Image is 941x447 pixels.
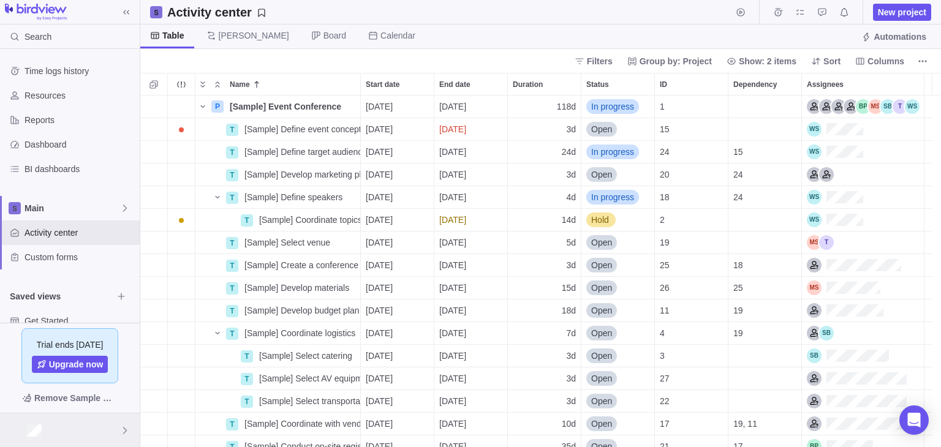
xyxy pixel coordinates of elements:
[434,96,508,118] div: End date
[508,299,581,322] div: Duration
[195,118,361,141] div: Name
[226,146,238,159] div: T
[728,141,802,163] div: Dependency
[728,96,802,118] div: Dependency
[434,390,508,413] div: End date
[195,367,361,390] div: Name
[168,345,195,367] div: Trouble indication
[581,254,655,277] div: Status
[241,396,253,408] div: T
[195,96,361,118] div: Name
[366,123,393,135] span: [DATE]
[508,141,581,163] div: Duration
[566,191,576,203] span: 4d
[508,186,581,209] div: Duration
[655,163,728,186] div: 20
[145,76,162,93] span: Selection mode
[733,78,777,91] span: Dependency
[195,277,361,299] div: Name
[622,53,717,70] span: Group by: Project
[439,191,466,203] span: [DATE]
[802,209,924,231] div: Assignees
[366,168,393,181] span: [DATE]
[230,100,341,113] span: [Sample] Event Conference
[591,146,634,158] span: In progress
[25,114,135,126] span: Reports
[807,167,822,182] div: Marketing Manager
[226,418,238,430] div: T
[195,390,361,413] div: Name
[802,163,924,186] div: Assignees
[728,345,802,367] div: Dependency
[361,96,434,118] div: Start date
[113,288,130,305] span: Browse views
[831,99,846,114] div: Marketing Manager
[562,214,576,226] span: 14d
[361,413,434,435] div: Start date
[244,191,342,203] span: [Sample] Define speakers
[195,163,361,186] div: Name
[802,367,924,390] div: Assignees
[856,99,871,114] div: Brad Purdue
[439,146,466,158] span: [DATE]
[581,163,655,186] div: Status
[254,209,360,231] div: [Sample] Coordinate topics with speakers
[802,413,924,435] div: Assignees
[434,322,508,345] div: End date
[874,31,926,43] span: Automations
[244,123,360,135] span: [Sample] Define event concept
[728,322,802,345] div: Dependency
[802,96,924,118] div: Assignees
[508,390,581,413] div: Duration
[806,53,845,70] span: Sort
[591,168,612,181] span: Open
[836,4,853,21] span: Notifications
[581,163,654,186] div: Open
[655,141,728,163] div: 24
[361,299,434,322] div: Start date
[587,55,613,67] span: Filters
[434,413,508,435] div: End date
[728,209,802,231] div: Dependency
[508,413,581,435] div: Duration
[32,356,108,373] span: Upgrade now
[195,209,361,231] div: Name
[439,214,466,226] span: [DATE]
[25,31,51,43] span: Search
[168,163,195,186] div: Trouble indication
[195,76,210,93] span: Expand
[733,146,743,158] span: 15
[434,231,508,254] div: End date
[226,328,238,340] div: T
[361,231,434,254] div: Start date
[581,141,654,163] div: In progress
[361,390,434,413] div: Start date
[655,118,728,141] div: ID
[640,55,712,67] span: Group by: Project
[660,146,670,158] span: 24
[844,99,858,114] div: Social Media Coordinator
[439,78,470,91] span: End date
[581,96,655,118] div: Status
[226,124,238,136] div: T
[581,209,655,231] div: Status
[434,118,508,141] div: End date
[660,100,665,113] span: 1
[49,358,104,370] span: Upgrade now
[655,73,728,95] div: ID
[168,231,195,254] div: Trouble indication
[557,100,576,113] span: 118d
[361,186,434,209] div: Start date
[195,186,361,209] div: Name
[792,9,809,19] a: My assignments
[25,65,135,77] span: Time logs history
[802,277,924,299] div: Assignees
[570,53,618,70] span: Filters
[802,73,924,95] div: Assignees
[508,345,581,367] div: Duration
[168,209,195,231] div: Trouble indication
[168,141,195,163] div: Trouble indication
[25,227,135,239] span: Activity center
[722,53,801,70] span: Show: 2 items
[508,254,581,277] div: Duration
